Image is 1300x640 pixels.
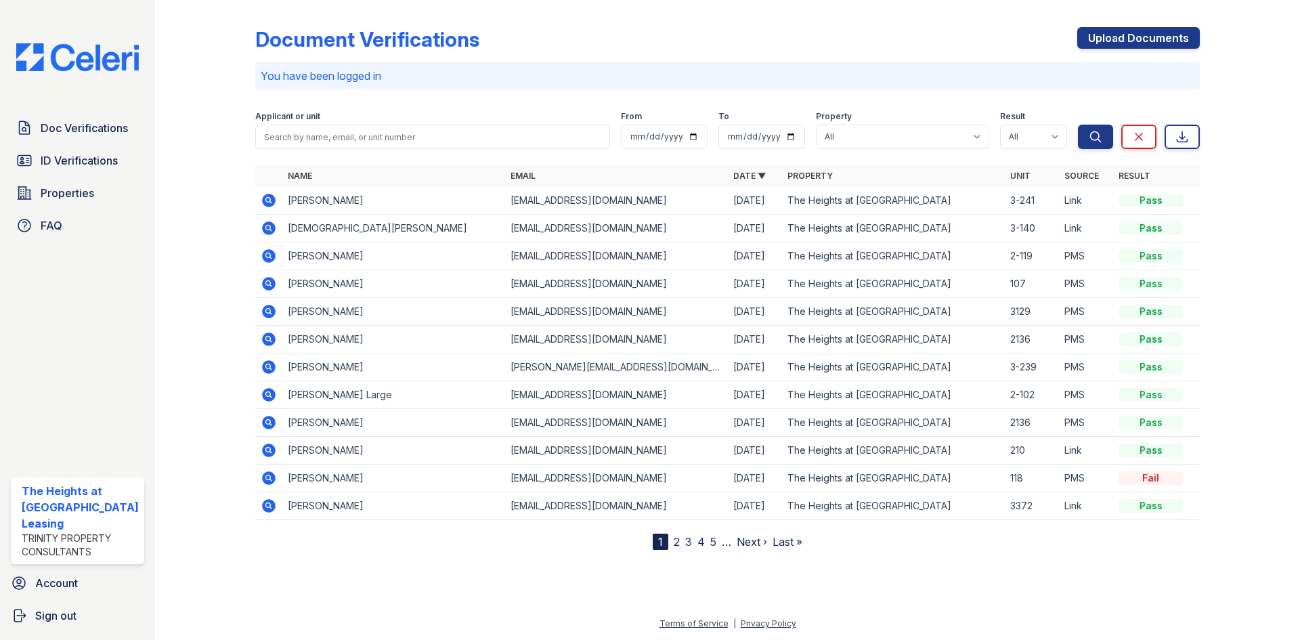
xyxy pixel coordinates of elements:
[505,465,728,492] td: [EMAIL_ADDRESS][DOMAIN_NAME]
[505,437,728,465] td: [EMAIL_ADDRESS][DOMAIN_NAME]
[1010,171,1031,181] a: Unit
[41,185,94,201] span: Properties
[1005,354,1059,381] td: 3-239
[22,532,139,559] div: Trinity Property Consultants
[1119,249,1184,263] div: Pass
[782,354,1005,381] td: The Heights at [GEOGRAPHIC_DATA]
[1005,270,1059,298] td: 107
[1005,465,1059,492] td: 118
[782,492,1005,520] td: The Heights at [GEOGRAPHIC_DATA]
[1119,388,1184,402] div: Pass
[505,215,728,242] td: [EMAIL_ADDRESS][DOMAIN_NAME]
[722,534,731,550] span: …
[11,114,144,142] a: Doc Verifications
[1059,215,1113,242] td: Link
[35,607,77,624] span: Sign out
[1005,381,1059,409] td: 2-102
[1119,499,1184,513] div: Pass
[728,437,782,465] td: [DATE]
[1119,416,1184,429] div: Pass
[782,215,1005,242] td: The Heights at [GEOGRAPHIC_DATA]
[505,409,728,437] td: [EMAIL_ADDRESS][DOMAIN_NAME]
[1119,333,1184,346] div: Pass
[255,111,320,122] label: Applicant or unit
[1059,409,1113,437] td: PMS
[255,125,610,149] input: Search by name, email, or unit number
[288,171,312,181] a: Name
[674,535,680,549] a: 2
[1005,437,1059,465] td: 210
[282,242,505,270] td: [PERSON_NAME]
[282,354,505,381] td: [PERSON_NAME]
[710,535,716,549] a: 5
[5,602,150,629] a: Sign out
[728,242,782,270] td: [DATE]
[1005,409,1059,437] td: 2136
[782,187,1005,215] td: The Heights at [GEOGRAPHIC_DATA]
[282,298,505,326] td: [PERSON_NAME]
[728,409,782,437] td: [DATE]
[1119,194,1184,207] div: Pass
[5,570,150,597] a: Account
[621,111,642,122] label: From
[1119,171,1150,181] a: Result
[282,465,505,492] td: [PERSON_NAME]
[728,270,782,298] td: [DATE]
[782,437,1005,465] td: The Heights at [GEOGRAPHIC_DATA]
[1064,171,1099,181] a: Source
[11,147,144,174] a: ID Verifications
[41,152,118,169] span: ID Verifications
[1005,298,1059,326] td: 3129
[505,242,728,270] td: [EMAIL_ADDRESS][DOMAIN_NAME]
[5,43,150,71] img: CE_Logo_Blue-a8612792a0a2168367f1c8372b55b34899dd931a85d93a1a3d3e32e68fde9ad4.png
[1077,27,1200,49] a: Upload Documents
[787,171,833,181] a: Property
[733,171,766,181] a: Date ▼
[1005,326,1059,354] td: 2136
[1119,444,1184,457] div: Pass
[737,535,767,549] a: Next ›
[41,120,128,136] span: Doc Verifications
[255,27,479,51] div: Document Verifications
[728,354,782,381] td: [DATE]
[35,575,78,591] span: Account
[782,242,1005,270] td: The Heights at [GEOGRAPHIC_DATA]
[282,381,505,409] td: [PERSON_NAME] Large
[1059,298,1113,326] td: PMS
[505,381,728,409] td: [EMAIL_ADDRESS][DOMAIN_NAME]
[653,534,668,550] div: 1
[1059,242,1113,270] td: PMS
[685,535,692,549] a: 3
[11,212,144,239] a: FAQ
[1000,111,1025,122] label: Result
[718,111,729,122] label: To
[505,492,728,520] td: [EMAIL_ADDRESS][DOMAIN_NAME]
[282,492,505,520] td: [PERSON_NAME]
[773,535,802,549] a: Last »
[1059,354,1113,381] td: PMS
[1119,471,1184,485] div: Fail
[1119,221,1184,235] div: Pass
[782,381,1005,409] td: The Heights at [GEOGRAPHIC_DATA]
[697,535,705,549] a: 4
[1059,437,1113,465] td: Link
[261,68,1194,84] p: You have been logged in
[1059,381,1113,409] td: PMS
[1059,492,1113,520] td: Link
[505,270,728,298] td: [EMAIL_ADDRESS][DOMAIN_NAME]
[41,217,62,234] span: FAQ
[1005,187,1059,215] td: 3-241
[505,354,728,381] td: [PERSON_NAME][EMAIL_ADDRESS][DOMAIN_NAME]
[1059,187,1113,215] td: Link
[505,298,728,326] td: [EMAIL_ADDRESS][DOMAIN_NAME]
[1005,215,1059,242] td: 3-140
[728,187,782,215] td: [DATE]
[741,618,796,628] a: Privacy Policy
[728,465,782,492] td: [DATE]
[782,465,1005,492] td: The Heights at [GEOGRAPHIC_DATA]
[1119,360,1184,374] div: Pass
[728,492,782,520] td: [DATE]
[282,187,505,215] td: [PERSON_NAME]
[816,111,852,122] label: Property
